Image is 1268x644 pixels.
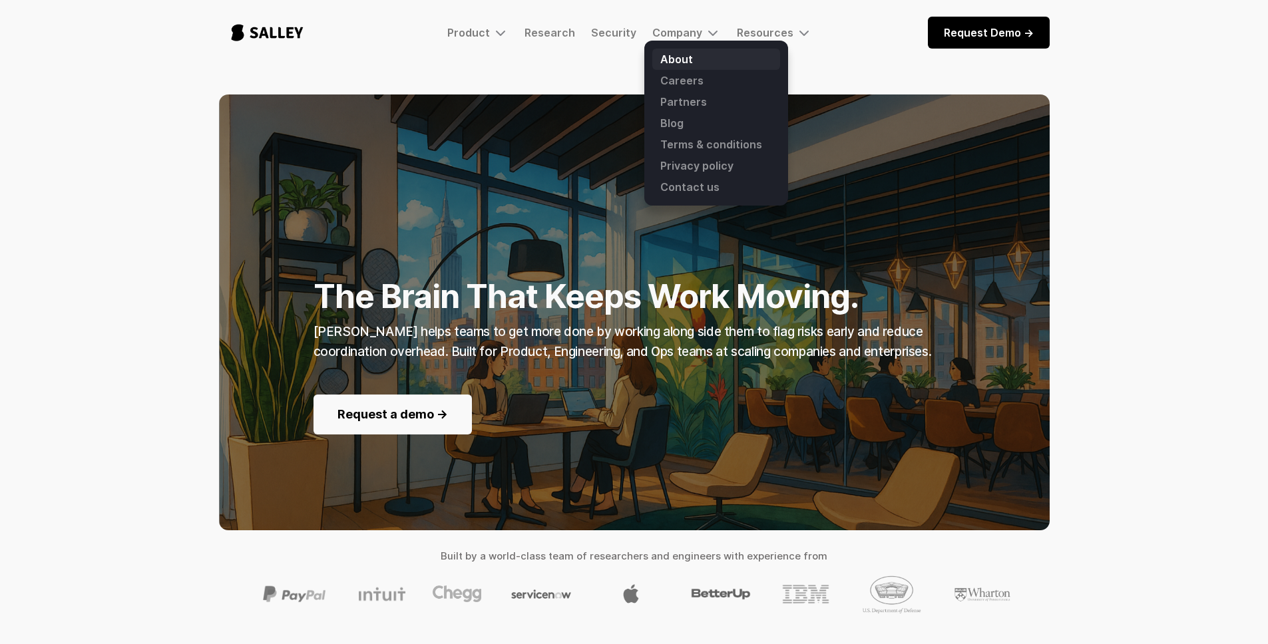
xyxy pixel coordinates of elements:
a: Privacy policy [652,155,780,176]
a: Request Demo -> [928,17,1050,49]
a: About [652,49,780,70]
nav: Company [644,41,788,206]
h4: Built by a world-class team of researchers and engineers with experience from [219,546,1050,566]
div: Company [652,26,702,39]
a: Terms & conditions [652,134,780,155]
a: Contact us [652,176,780,198]
div: Company [652,25,721,41]
a: Security [591,26,636,39]
strong: [PERSON_NAME] helps teams to get more done by working along side them to flag risks early and red... [314,324,932,359]
a: Careers [652,70,780,91]
div: Resources [737,25,812,41]
strong: The Brain That Keeps Work Moving. [314,277,859,316]
a: home [219,11,316,55]
a: Request a demo -> [314,395,472,434]
div: Product [447,25,509,41]
div: Product [447,26,490,39]
a: Partners [652,91,780,112]
div: Resources [737,26,793,39]
a: Research [525,26,575,39]
a: Blog [652,112,780,134]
